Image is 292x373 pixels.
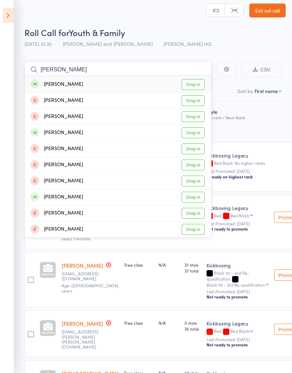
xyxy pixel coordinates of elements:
[182,111,204,122] a: Drop in
[207,213,269,219] div: Red
[30,177,83,185] div: [PERSON_NAME]
[207,174,269,180] div: Already on highest rank
[255,87,278,94] div: First name
[62,320,103,327] a: [PERSON_NAME]
[207,282,265,287] div: Black 1st - 3rd Re-qualification
[62,282,118,293] span: Age: [DEMOGRAPHIC_DATA] years
[207,226,269,232] div: Not ready to promote
[30,225,83,233] div: [PERSON_NAME]
[182,192,204,203] a: Drop in
[25,40,52,47] span: [DATE] 10:30
[182,95,204,106] a: Drop in
[230,213,249,218] div: Red Black
[207,262,269,269] div: Kickboxing
[207,294,269,300] div: Not ready to promote
[207,342,269,347] div: Not ready to promote
[249,3,286,17] a: Exit roll call
[237,87,253,94] label: Sort by
[62,329,107,350] small: mark.Clifford.ambrose@gmail.com
[62,271,107,281] small: lucyb09@live.co.uk
[185,268,201,274] span: 37 total
[185,320,201,326] span: 0 style
[124,320,143,326] span: Free class
[207,270,269,287] div: Black 1st - 2nd Re-qualification
[204,105,271,139] div: Style
[69,27,125,38] span: Youth & Family
[207,152,269,159] div: Kickboxing Legacy
[30,97,83,105] div: [PERSON_NAME]
[25,62,211,78] input: Search by name
[182,143,204,154] a: Drop in
[182,176,204,186] a: Drop in
[30,145,83,153] div: [PERSON_NAME]
[207,204,269,211] div: Kickboxing Legacy
[207,329,269,335] div: Red
[207,221,269,226] small: Last Promoted: [DATE]
[185,326,201,332] span: 35 total
[230,329,249,333] div: Red Black
[207,337,269,342] small: Last Promoted: [DATE]
[30,209,83,217] div: [PERSON_NAME]
[30,129,83,137] div: [PERSON_NAME]
[207,289,269,294] small: Last Promoted: [DATE]
[207,115,269,120] div: Current / Next Rank
[63,40,153,47] span: [PERSON_NAME] and [PERSON_NAME]
[182,224,204,235] a: Drop in
[185,262,201,268] span: 37 style
[164,40,211,47] span: [PERSON_NAME] HQ
[235,160,265,166] span: No higher ranks
[30,113,83,121] div: [PERSON_NAME]
[207,320,269,327] div: Kickboxing Legacy
[30,161,83,169] div: [PERSON_NAME]
[30,193,83,201] div: [PERSON_NAME]
[124,262,143,268] span: Free class
[159,262,179,268] div: N/A
[159,320,179,326] div: N/A
[182,79,204,90] a: Drop in
[30,80,83,89] div: [PERSON_NAME]
[207,161,269,167] div: Red Black
[182,208,204,219] a: Drop in
[62,262,103,269] a: [PERSON_NAME]
[182,160,204,170] a: Drop in
[25,27,69,38] span: Roll Call for
[242,62,281,77] button: CSV
[207,169,269,174] small: Last Promoted: [DATE]
[182,127,204,138] a: Drop in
